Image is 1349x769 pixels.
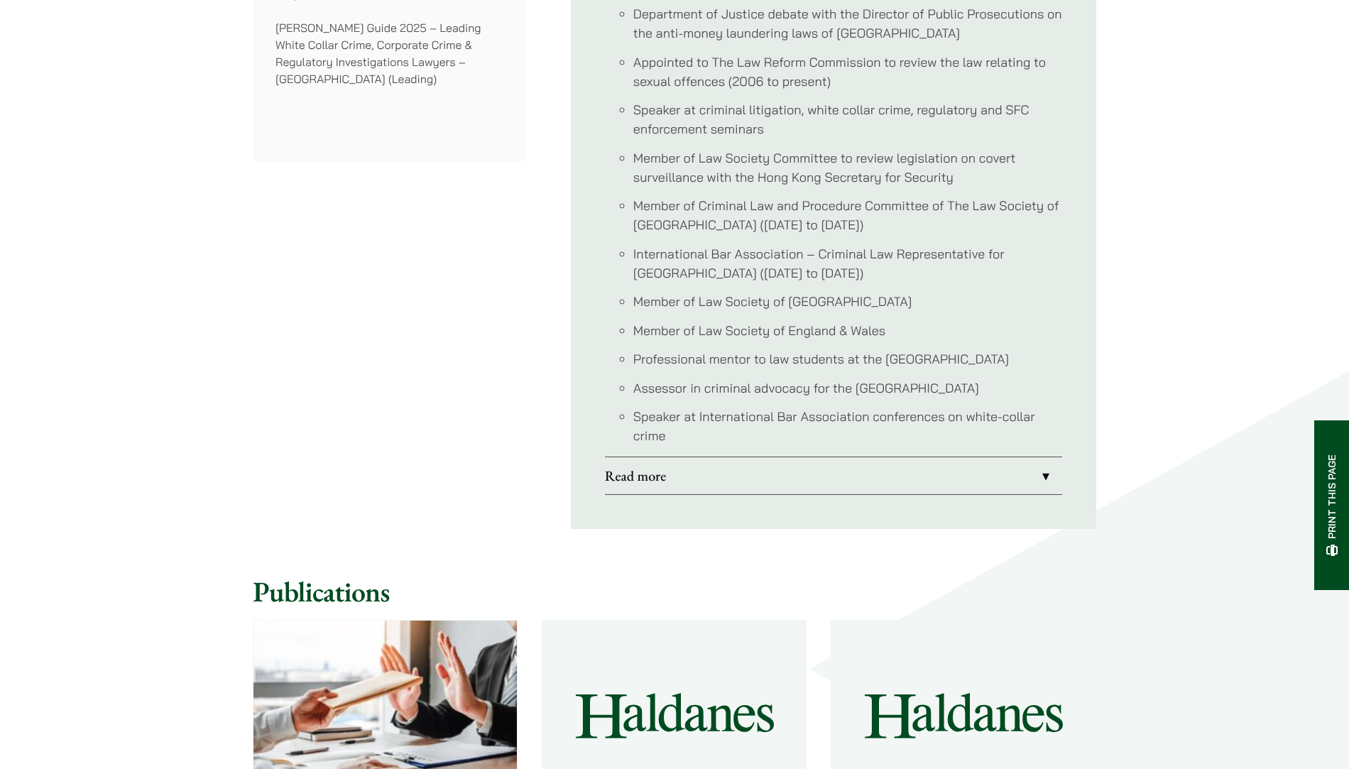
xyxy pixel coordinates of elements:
[633,349,1062,369] li: Professional mentor to law students at the [GEOGRAPHIC_DATA]
[633,148,1062,187] li: Member of Law Society Committee to review legislation on covert surveillance with the Hong Kong S...
[633,292,1062,311] li: Member of Law Society of [GEOGRAPHIC_DATA]
[633,53,1062,91] li: Appointed to The Law Reform Commission to review the law relating to sexual offences (2006 to pre...
[633,100,1062,138] li: Speaker at criminal litigation, white collar crime, regulatory and SFC enforcement seminars
[633,196,1062,234] li: Member of Criminal Law and Procedure Committee of The Law Society of [GEOGRAPHIC_DATA] ([DATE] to...
[275,19,503,87] p: [PERSON_NAME] Guide 2025 – Leading White Collar Crime, Corporate Crime & Regulatory Investigation...
[253,574,1096,609] h2: Publications
[633,407,1062,445] li: Speaker at International Bar Association conferences on white-collar crime
[633,244,1062,283] li: International Bar Association – Criminal Law Representative for [GEOGRAPHIC_DATA] ([DATE] to [DATE])
[605,457,1062,494] a: Read more
[633,4,1062,43] li: Department of Justice debate with the Director of Public Prosecutions on the anti-money launderin...
[633,321,1062,340] li: Member of Law Society of England & Wales
[633,378,1062,398] li: Assessor in criminal advocacy for the [GEOGRAPHIC_DATA]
